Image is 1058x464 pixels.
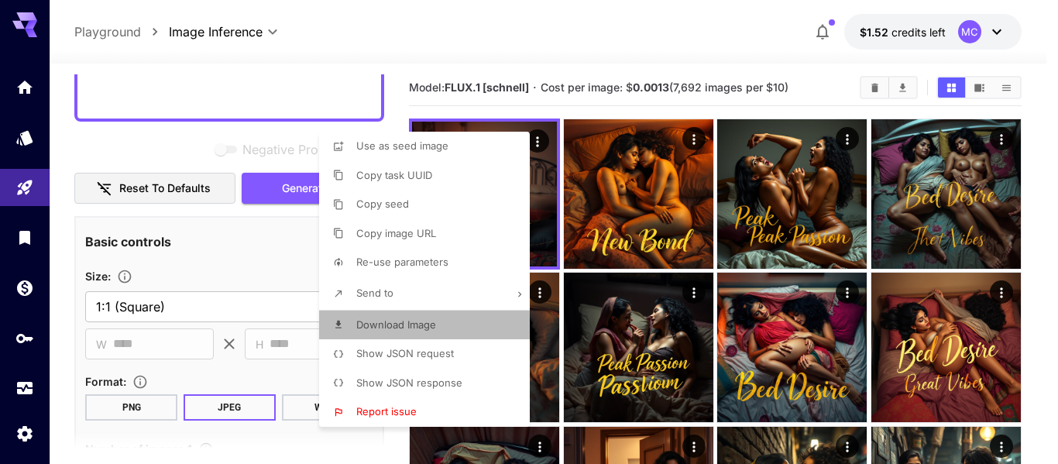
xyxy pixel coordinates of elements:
[356,318,436,331] span: Download Image
[356,256,448,268] span: Re-use parameters
[356,227,436,239] span: Copy image URL
[356,169,432,181] span: Copy task UUID
[356,347,454,359] span: Show JSON request
[356,198,409,210] span: Copy seed
[356,287,393,299] span: Send to
[356,376,462,389] span: Show JSON response
[356,405,417,418] span: Report issue
[356,139,448,152] span: Use as seed image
